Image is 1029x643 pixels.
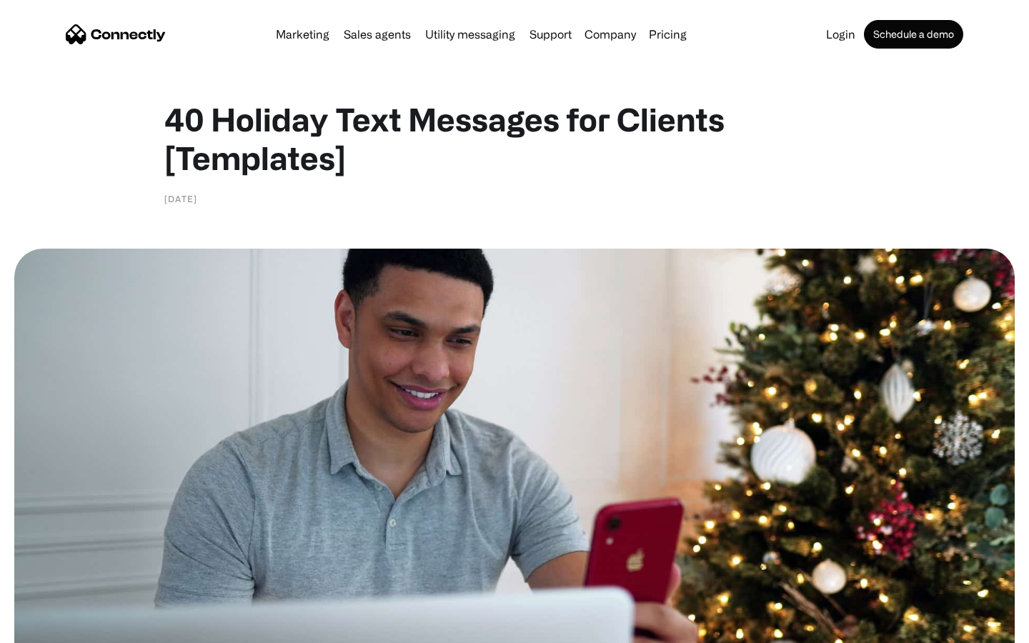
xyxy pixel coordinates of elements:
a: Pricing [643,29,692,40]
a: Login [820,29,861,40]
a: Utility messaging [419,29,521,40]
div: [DATE] [164,191,197,206]
a: Schedule a demo [864,20,963,49]
a: Sales agents [338,29,417,40]
aside: Language selected: English [14,618,86,638]
a: Marketing [270,29,335,40]
ul: Language list [29,618,86,638]
div: Company [585,24,636,44]
a: Support [524,29,577,40]
h1: 40 Holiday Text Messages for Clients [Templates] [164,100,865,177]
